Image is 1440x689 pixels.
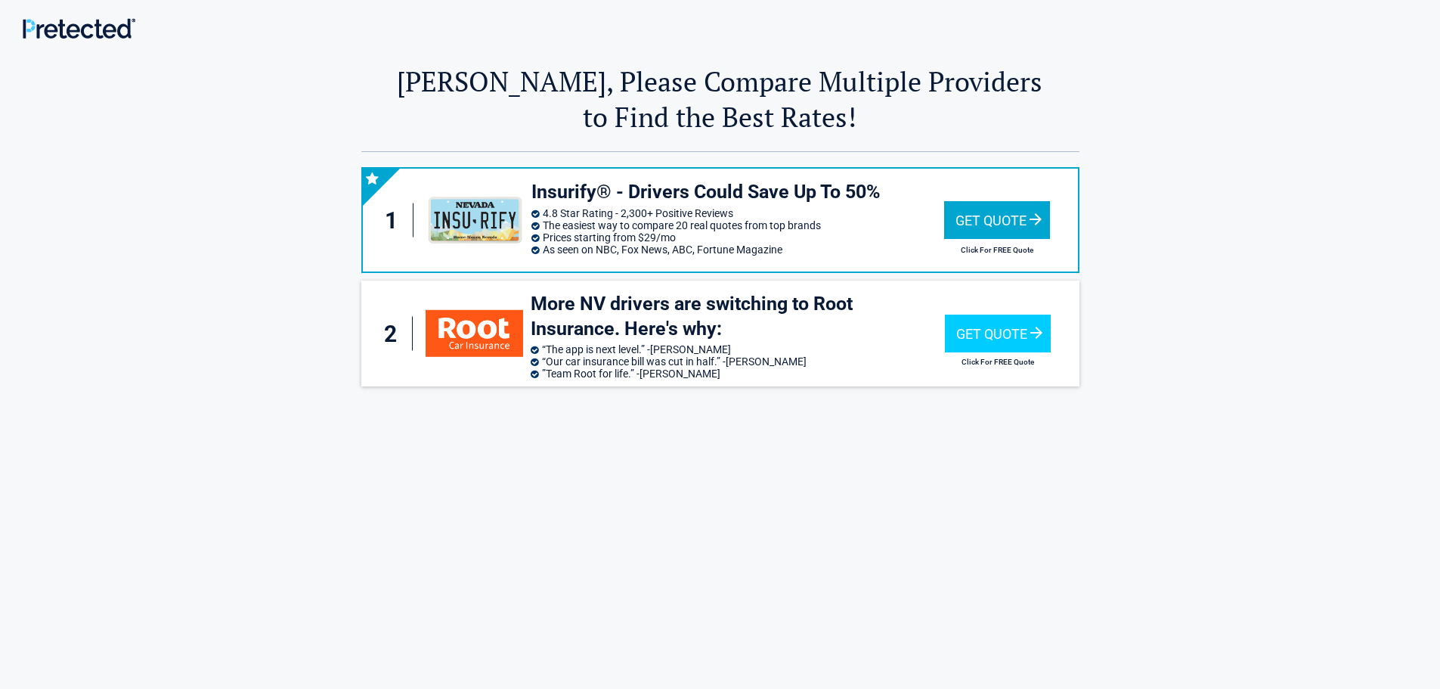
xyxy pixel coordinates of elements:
div: Get Quote [944,201,1050,239]
h2: [PERSON_NAME], Please Compare Multiple Providers to Find the Best Rates! [361,64,1079,135]
div: 1 [378,203,414,237]
li: Prices starting from $29/mo [531,231,944,244]
h2: Click For FREE Quote [944,246,1050,254]
img: root's logo [426,310,523,357]
h2: Click For FREE Quote [945,358,1051,366]
li: 4.8 Star Rating - 2,300+ Positive Reviews [531,207,944,219]
li: “Our car insurance bill was cut in half.” -[PERSON_NAME] [531,355,945,368]
h3: More NV drivers are switching to Root Insurance. Here's why: [531,292,945,341]
li: The easiest way to compare 20 real quotes from top brands [531,219,944,231]
li: “The app is next level.” -[PERSON_NAME] [531,343,945,355]
div: Get Quote [945,315,1051,352]
img: insurify's logo [426,197,523,244]
h3: Insurify® - Drivers Could Save Up To 50% [531,180,944,205]
img: Main Logo [23,18,135,39]
li: As seen on NBC, Fox News, ABC, Fortune Magazine [531,244,944,256]
div: 2 [376,317,413,351]
li: ”Team Root for life.” -[PERSON_NAME] [531,368,945,380]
